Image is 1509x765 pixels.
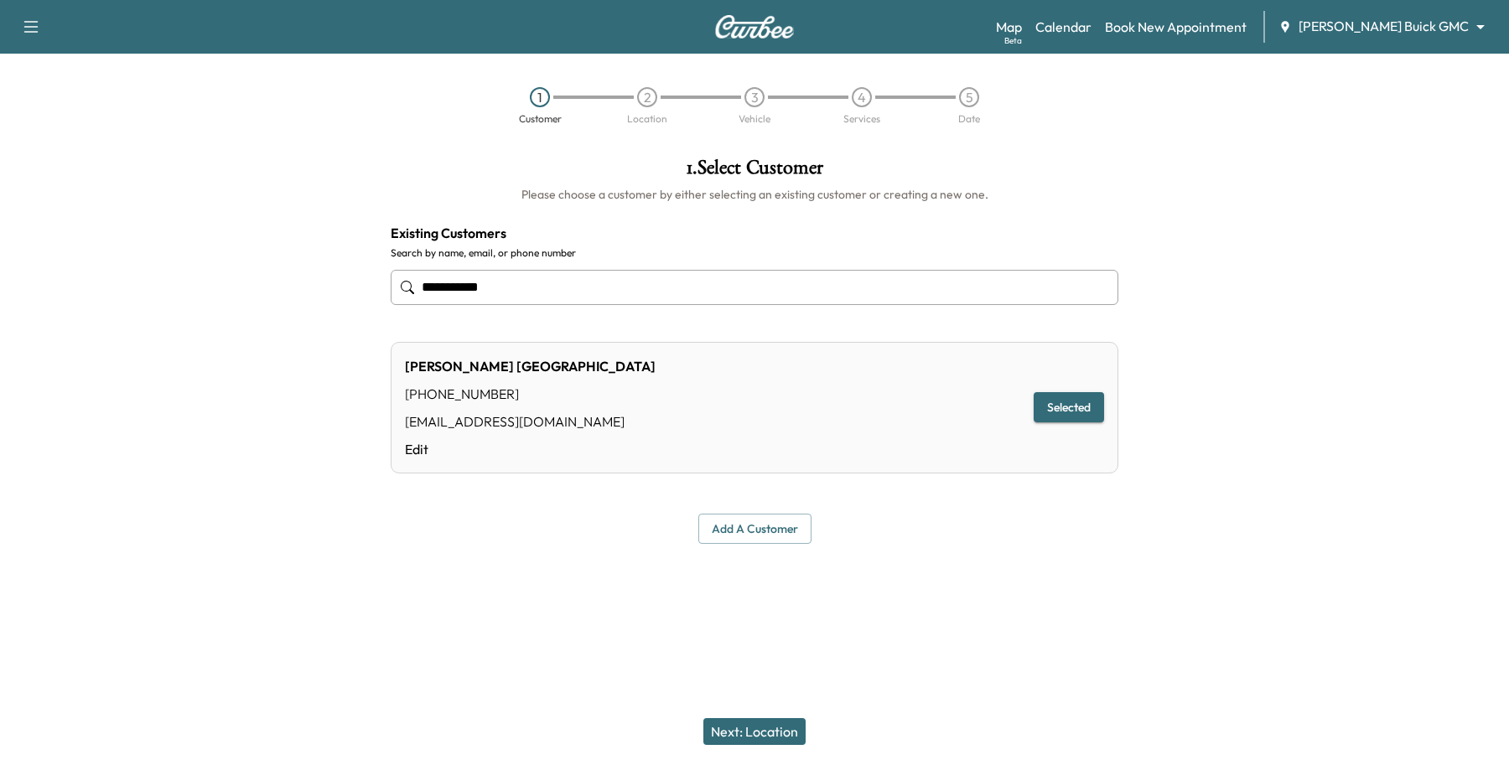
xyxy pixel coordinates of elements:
div: 2 [637,87,657,107]
a: Calendar [1035,17,1092,37]
button: Add a customer [698,514,812,545]
h4: Existing Customers [391,223,1118,243]
span: [PERSON_NAME] Buick GMC [1299,17,1469,36]
div: Date [958,114,980,124]
div: Beta [1004,34,1022,47]
div: [PHONE_NUMBER] [405,384,656,404]
a: Edit [405,439,656,459]
h1: 1 . Select Customer [391,158,1118,186]
div: 1 [530,87,550,107]
div: Location [627,114,667,124]
div: 3 [744,87,765,107]
button: Next: Location [703,718,806,745]
img: Curbee Logo [714,15,795,39]
div: 4 [852,87,872,107]
div: 5 [959,87,979,107]
div: Services [843,114,880,124]
div: Vehicle [739,114,770,124]
button: Selected [1034,392,1104,423]
label: Search by name, email, or phone number [391,246,1118,260]
h6: Please choose a customer by either selecting an existing customer or creating a new one. [391,186,1118,203]
a: MapBeta [996,17,1022,37]
div: Customer [519,114,562,124]
a: Book New Appointment [1105,17,1247,37]
div: [EMAIL_ADDRESS][DOMAIN_NAME] [405,411,656,432]
div: [PERSON_NAME] [GEOGRAPHIC_DATA] [405,356,656,376]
